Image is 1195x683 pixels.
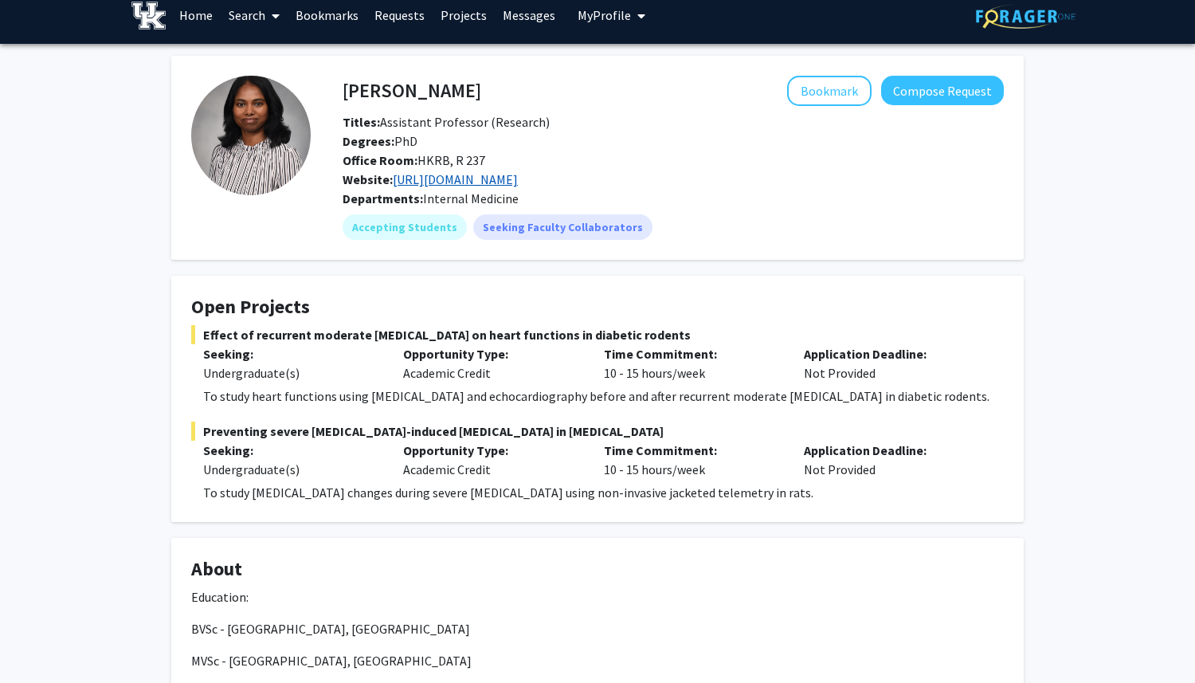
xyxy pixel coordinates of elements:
p: MVSc - [GEOGRAPHIC_DATA], [GEOGRAPHIC_DATA] [191,651,1004,670]
img: Profile Picture [191,76,311,195]
mat-chip: Accepting Students [343,214,467,240]
p: Time Commitment: [604,441,780,460]
b: Website: [343,171,393,187]
iframe: Chat [12,611,68,671]
div: Academic Credit [391,344,591,383]
span: HKRB, R 237 [343,152,485,168]
b: Departments: [343,190,423,206]
div: 10 - 15 hours/week [592,344,792,383]
p: Time Commitment: [604,344,780,363]
span: My Profile [578,7,631,23]
p: Opportunity Type: [403,441,579,460]
p: Opportunity Type: [403,344,579,363]
a: Opens in a new tab [393,171,518,187]
button: Add Sathya Velmurugan to Bookmarks [787,76,872,106]
p: Application Deadline: [804,344,980,363]
div: Undergraduate(s) [203,460,379,479]
h4: About [191,558,1004,581]
h4: [PERSON_NAME] [343,76,481,105]
p: Education: [191,587,1004,606]
p: Application Deadline: [804,441,980,460]
p: Seeking: [203,441,379,460]
div: Not Provided [792,441,992,479]
span: PhD [343,133,417,149]
b: Office Room: [343,152,417,168]
button: Compose Request to Sathya Velmurugan [881,76,1004,105]
p: BVSc - [GEOGRAPHIC_DATA], [GEOGRAPHIC_DATA] [191,619,1004,638]
p: To study heart functions using [MEDICAL_DATA] and echocardiography before and after recurrent mod... [203,387,1004,406]
h4: Open Projects [191,296,1004,319]
div: 10 - 15 hours/week [592,441,792,479]
div: Undergraduate(s) [203,363,379,383]
span: Assistant Professor (Research) [343,114,550,130]
span: Effect of recurrent moderate [MEDICAL_DATA] on heart functions in diabetic rodents [191,325,1004,344]
b: Titles: [343,114,380,130]
div: Academic Credit [391,441,591,479]
b: Degrees: [343,133,394,149]
p: Seeking: [203,344,379,363]
div: Not Provided [792,344,992,383]
span: Internal Medicine [423,190,519,206]
img: ForagerOne Logo [976,4,1075,29]
p: To study [MEDICAL_DATA] changes during severe [MEDICAL_DATA] using non-invasive jacketed telemetr... [203,483,1004,502]
img: University of Kentucky Logo [131,2,166,29]
span: Preventing severe [MEDICAL_DATA]-induced [MEDICAL_DATA] in [MEDICAL_DATA] [191,422,1004,441]
mat-chip: Seeking Faculty Collaborators [473,214,652,240]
